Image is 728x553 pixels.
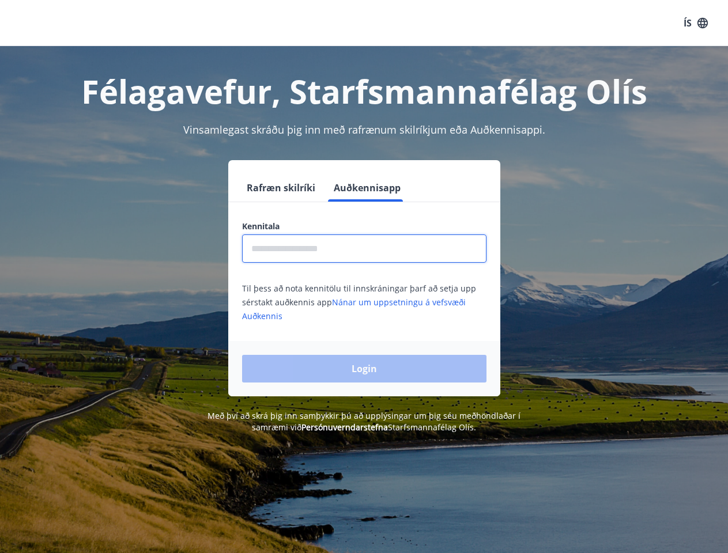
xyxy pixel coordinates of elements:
[242,297,466,321] a: Nánar um uppsetningu á vefsvæði Auðkennis
[242,221,486,232] label: Kennitala
[329,174,405,202] button: Auðkennisapp
[14,69,714,113] h1: Félagavefur, Starfsmannafélag Olís
[208,410,520,433] span: Með því að skrá þig inn samþykkir þú að upplýsingar um þig séu meðhöndlaðar í samræmi við Starfsm...
[242,283,476,321] span: Til þess að nota kennitölu til innskráningar þarf að setja upp sérstakt auðkennis app
[183,123,545,137] span: Vinsamlegast skráðu þig inn með rafrænum skilríkjum eða Auðkennisappi.
[242,174,320,202] button: Rafræn skilríki
[301,422,388,433] a: Persónuverndarstefna
[677,13,714,33] button: ÍS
